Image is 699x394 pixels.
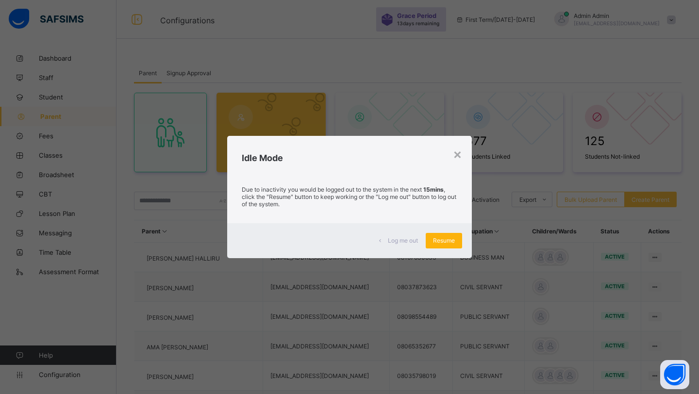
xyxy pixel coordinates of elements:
[453,146,462,162] div: ×
[433,237,455,244] span: Resume
[388,237,418,244] span: Log me out
[242,153,457,163] h2: Idle Mode
[660,360,689,389] button: Open asap
[242,186,457,208] p: Due to inactivity you would be logged out to the system in the next , click the "Resume" button t...
[423,186,444,193] strong: 15mins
